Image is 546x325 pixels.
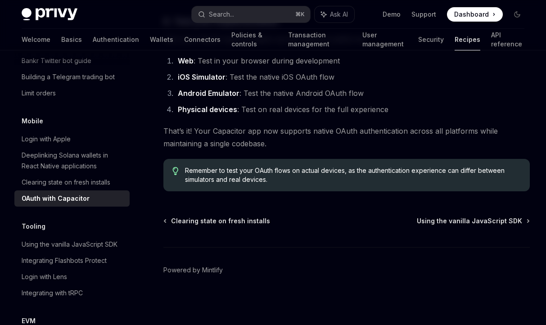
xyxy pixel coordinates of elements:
div: Using the vanilla JavaScript SDK [22,239,117,250]
a: Security [418,29,444,50]
h5: Tooling [22,221,45,232]
div: Search... [209,9,234,20]
a: API reference [491,29,524,50]
div: Clearing state on fresh installs [22,177,110,188]
strong: iOS Simulator [178,72,226,81]
a: Wallets [150,29,173,50]
a: Powered by Mintlify [163,266,223,275]
a: OAuth with Capacitor [14,190,130,207]
a: Recipes [455,29,480,50]
a: Building a Telegram trading bot [14,69,130,85]
a: Transaction management [288,29,352,50]
div: OAuth with Capacitor [22,193,90,204]
a: Using the vanilla JavaScript SDK [417,217,529,226]
strong: Web [178,56,194,65]
img: dark logo [22,8,77,21]
button: Toggle dark mode [510,7,524,22]
a: Using the vanilla JavaScript SDK [14,236,130,253]
li: : Test the native iOS OAuth flow [175,71,530,83]
svg: Tip [172,167,179,175]
span: Remember to test your OAuth flows on actual devices, as the authentication experience can differ ... [185,166,521,184]
a: Limit orders [14,85,130,101]
strong: Android Emulator [178,89,239,98]
span: Using the vanilla JavaScript SDK [417,217,522,226]
div: Limit orders [22,88,56,99]
li: : Test in your browser during development [175,54,530,67]
h5: Mobile [22,116,43,126]
div: Integrating with tRPC [22,288,83,298]
a: Welcome [22,29,50,50]
a: Deeplinking Solana wallets in React Native applications [14,147,130,174]
div: Login with Apple [22,134,71,144]
span: ⌘ K [295,11,305,18]
a: Login with Apple [14,131,130,147]
div: Building a Telegram trading bot [22,72,115,82]
div: Login with Lens [22,271,67,282]
span: Clearing state on fresh installs [171,217,270,226]
a: Policies & controls [231,29,277,50]
a: Basics [61,29,82,50]
a: User management [362,29,407,50]
a: Authentication [93,29,139,50]
button: Ask AI [315,6,354,23]
span: That’s it! Your Capacitor app now supports native OAuth authentication across all platforms while... [163,125,530,150]
strong: Physical devices [178,105,237,114]
li: : Test on real devices for the full experience [175,103,530,116]
a: Connectors [184,29,221,50]
span: Ask AI [330,10,348,19]
a: Integrating with tRPC [14,285,130,301]
a: Demo [383,10,401,19]
span: Dashboard [454,10,489,19]
div: Integrating Flashbots Protect [22,255,107,266]
div: Deeplinking Solana wallets in React Native applications [22,150,124,172]
button: Search...⌘K [192,6,311,23]
a: Integrating Flashbots Protect [14,253,130,269]
a: Dashboard [447,7,503,22]
a: Clearing state on fresh installs [14,174,130,190]
a: Clearing state on fresh installs [164,217,270,226]
li: : Test the native Android OAuth flow [175,87,530,99]
a: Login with Lens [14,269,130,285]
a: Support [411,10,436,19]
